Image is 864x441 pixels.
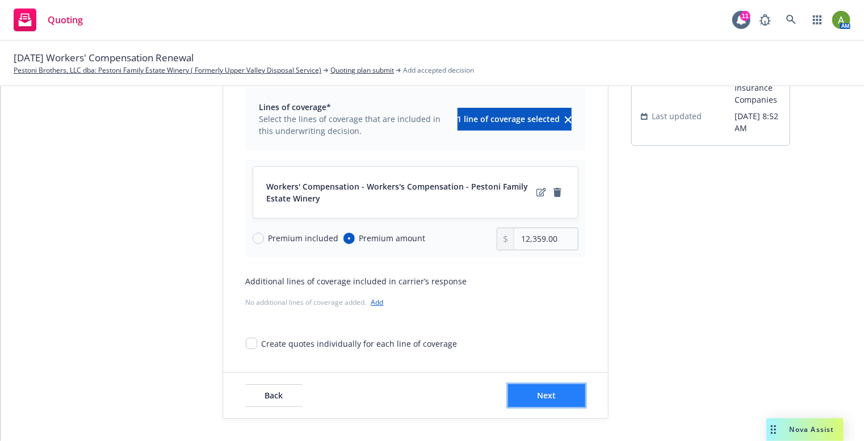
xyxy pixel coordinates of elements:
div: Drag to move [766,418,781,441]
a: Pestoni Brothers, LLC dba: Pestoni Family Estate Winery ( Formerly Upper Valley Disposal Service) [14,65,321,75]
a: Report a Bug [754,9,777,31]
div: Additional lines of coverage included in carrier’s response [246,275,585,287]
span: Next [537,390,556,401]
input: Premium included [253,233,264,244]
div: Create quotes individually for each line of coverage [262,338,458,350]
span: Select the lines of coverage that are included in this underwriting decision. [259,113,451,137]
span: Quoting [48,15,83,24]
span: Lines of coverage* [259,101,451,113]
a: edit [535,186,548,199]
a: Add [371,297,384,307]
span: Add accepted decision [403,65,474,75]
span: Last updated [652,110,702,122]
a: remove [551,186,564,199]
a: Search [780,9,803,31]
span: [DATE] 8:52 AM [735,110,782,134]
span: CopperPoint Insurance Companies [735,70,782,106]
img: photo [832,11,850,29]
a: Switch app [806,9,829,31]
div: 11 [740,11,750,21]
button: Back [246,384,303,407]
span: Premium amount [359,232,426,244]
span: Workers' Compensation - Workers's Compensation - Pestoni Family Estate Winery [267,180,535,204]
div: No additional lines of coverage added. [246,296,585,308]
span: Back [265,390,283,401]
button: 1 line of coverage selectedclear selection [458,108,572,131]
span: Premium included [269,232,339,244]
input: Premium amount [343,233,355,244]
button: Next [508,384,585,407]
a: Quoting plan submit [330,65,394,75]
span: 1 line of coverage selected [458,114,560,124]
input: 0.00 [514,228,577,250]
span: [DATE] Workers' Compensation Renewal [14,51,194,65]
button: Nova Assist [766,418,844,441]
svg: clear selection [565,116,572,123]
a: Quoting [9,4,87,36]
span: Nova Assist [790,425,834,434]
